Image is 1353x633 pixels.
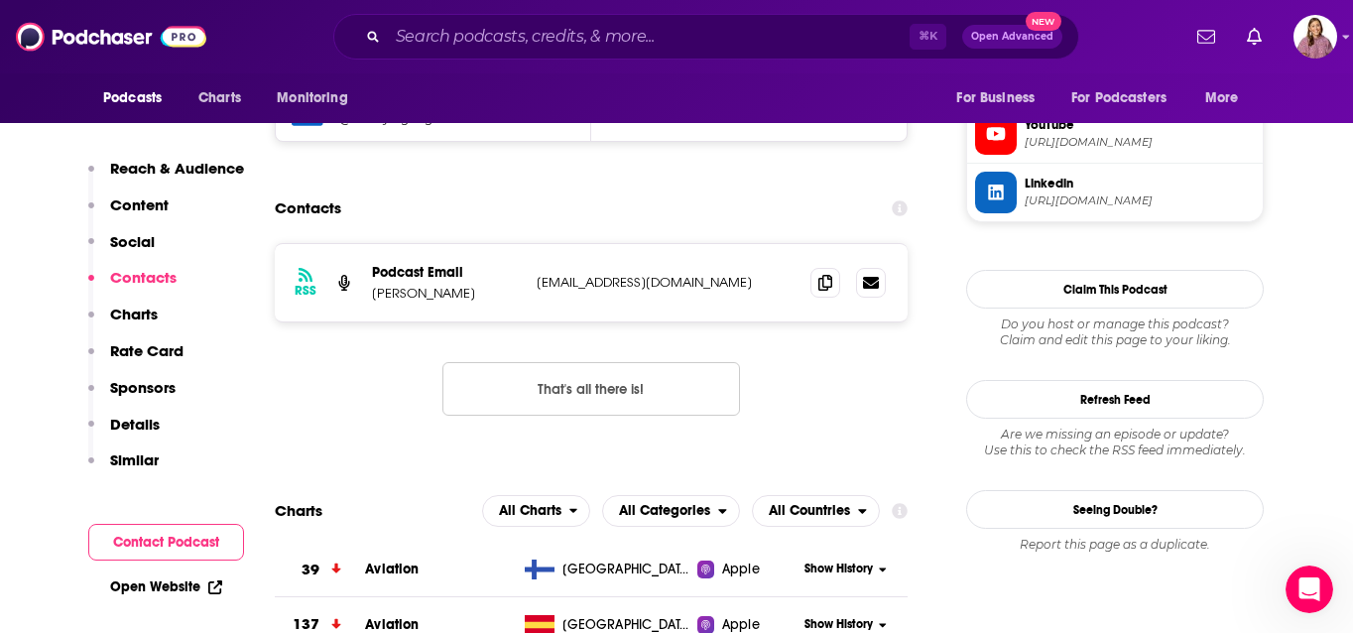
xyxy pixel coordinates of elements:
button: Contact Podcast [88,524,244,561]
a: Apple [697,560,798,579]
h2: Contacts [275,190,341,227]
div: Claim and edit this page to your liking. [966,316,1264,348]
a: Charts [185,79,253,117]
button: Rate Card [88,341,184,378]
button: Nothing here. [442,362,740,416]
p: [PERSON_NAME] [372,285,521,302]
span: Monitoring [277,84,347,112]
span: Logged in as bhopkins [1293,15,1337,59]
button: Social [88,232,155,269]
button: Show profile menu [1293,15,1337,59]
h3: RSS [295,283,316,299]
img: Podchaser - Follow, Share and Rate Podcasts [16,18,206,56]
p: Rate Card [110,341,184,360]
span: https://www.youtube.com/@TheFlyingHighClub [1025,135,1255,150]
span: All Categories [619,504,710,518]
button: Show History [799,616,894,633]
img: User Profile [1293,15,1337,59]
div: Report this page as a duplicate. [966,537,1264,553]
button: Similar [88,450,159,487]
span: All Charts [499,504,561,518]
p: Social [110,232,155,251]
button: open menu [263,79,373,117]
a: 39 [275,543,365,597]
p: Details [110,415,160,434]
span: Linkedin [1025,175,1255,192]
h2: Platforms [482,495,591,527]
h2: Countries [752,495,880,527]
h2: Charts [275,501,322,520]
button: Refresh Feed [966,380,1264,419]
p: Charts [110,305,158,323]
span: https://www.linkedin.com/company/the-flying-high-club [1025,193,1255,208]
button: open menu [752,495,880,527]
button: Contacts [88,268,177,305]
button: Claim This Podcast [966,270,1264,309]
span: All Countries [769,504,850,518]
button: open menu [942,79,1059,117]
p: Contacts [110,268,177,287]
a: Show notifications dropdown [1189,20,1223,54]
button: Details [88,415,160,451]
a: Aviation [365,561,419,577]
button: Show History [799,561,894,577]
span: Do you host or manage this podcast? [966,316,1264,332]
div: Are we missing an episode or update? Use this to check the RSS feed immediately. [966,427,1264,458]
span: YouTube [1025,116,1255,134]
button: Open AdvancedNew [962,25,1062,49]
span: Finland [562,560,691,579]
a: Linkedin[URL][DOMAIN_NAME] [975,172,1255,213]
a: Show notifications dropdown [1239,20,1270,54]
span: ⌘ K [910,24,946,50]
input: Search podcasts, credits, & more... [388,21,910,53]
span: More [1205,84,1239,112]
span: Charts [198,84,241,112]
button: open menu [482,495,591,527]
button: open menu [89,79,187,117]
span: Podcasts [103,84,162,112]
p: Similar [110,450,159,469]
span: For Business [956,84,1035,112]
a: Aviation [365,616,419,633]
a: YouTube[URL][DOMAIN_NAME] [975,113,1255,155]
a: Open Website [110,578,222,595]
p: [EMAIL_ADDRESS][DOMAIN_NAME] [537,274,795,291]
button: open menu [1058,79,1195,117]
a: Seeing Double? [966,490,1264,529]
span: For Podcasters [1071,84,1167,112]
button: Content [88,195,169,232]
p: Reach & Audience [110,159,244,178]
p: Content [110,195,169,214]
button: Reach & Audience [88,159,244,195]
button: open menu [602,495,740,527]
span: Open Advanced [971,32,1053,42]
span: Apple [722,560,760,579]
iframe: Intercom live chat [1286,566,1333,613]
div: Search podcasts, credits, & more... [333,14,1079,60]
span: New [1026,12,1061,31]
span: Show History [804,561,873,577]
p: Podcast Email [372,264,521,281]
button: Sponsors [88,378,176,415]
p: Sponsors [110,378,176,397]
button: Charts [88,305,158,341]
span: Show History [804,616,873,633]
button: open menu [1191,79,1264,117]
h3: 39 [302,559,319,581]
h2: Categories [602,495,740,527]
a: [GEOGRAPHIC_DATA] [517,560,698,579]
